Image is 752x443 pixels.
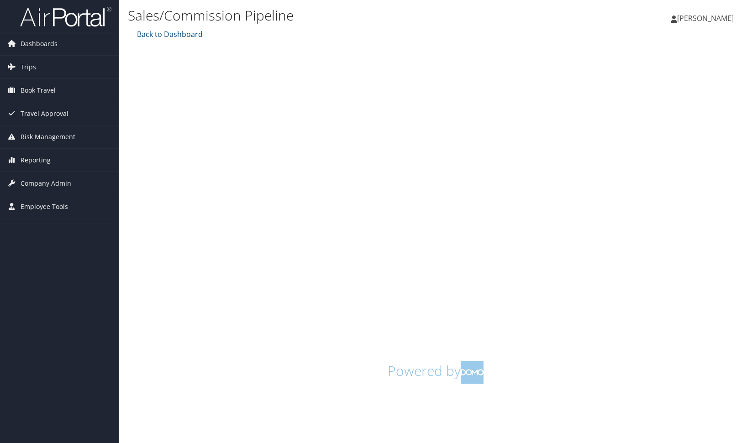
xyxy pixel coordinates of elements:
span: Travel Approval [21,102,68,125]
span: Company Admin [21,172,71,195]
h1: Sales/Commission Pipeline [128,6,538,25]
span: Dashboards [21,32,58,55]
span: Risk Management [21,125,75,148]
span: Trips [21,56,36,78]
span: Employee Tools [21,195,68,218]
img: airportal-logo.png [20,6,111,27]
a: [PERSON_NAME] [671,5,743,32]
span: [PERSON_NAME] [677,13,734,23]
span: Reporting [21,149,51,172]
img: domo-logo.png [461,361,484,384]
a: Back to Dashboard [135,29,203,39]
span: Book Travel [21,79,56,102]
h1: Powered by [135,361,736,384]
